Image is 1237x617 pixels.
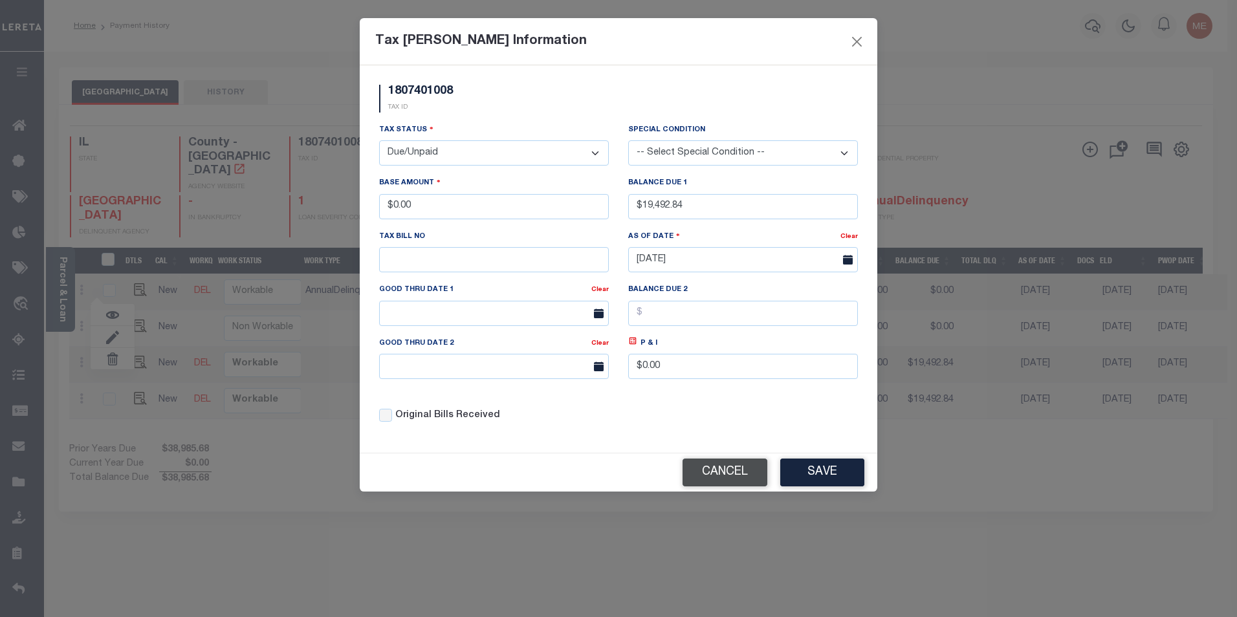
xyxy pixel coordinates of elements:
[628,178,687,189] label: Balance Due 1
[379,194,609,219] input: $
[379,124,433,136] label: Tax Status
[840,233,858,240] a: Clear
[379,177,441,189] label: Base Amount
[640,338,657,349] label: P & I
[683,459,767,486] button: Cancel
[591,287,609,293] a: Clear
[591,340,609,347] a: Clear
[628,125,705,136] label: Special Condition
[628,230,680,243] label: As Of Date
[379,338,456,349] label: Good Thru Date 2
[628,194,858,219] input: $
[628,285,687,296] label: Balance Due 2
[388,85,453,99] h5: 1807401008
[379,285,456,296] label: Good Thru Date 1
[628,354,858,379] input: $
[379,232,425,243] label: Tax Bill No
[628,301,858,326] input: $
[395,409,500,423] label: Original Bills Received
[780,459,864,486] button: Save
[388,103,453,113] p: TAX ID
